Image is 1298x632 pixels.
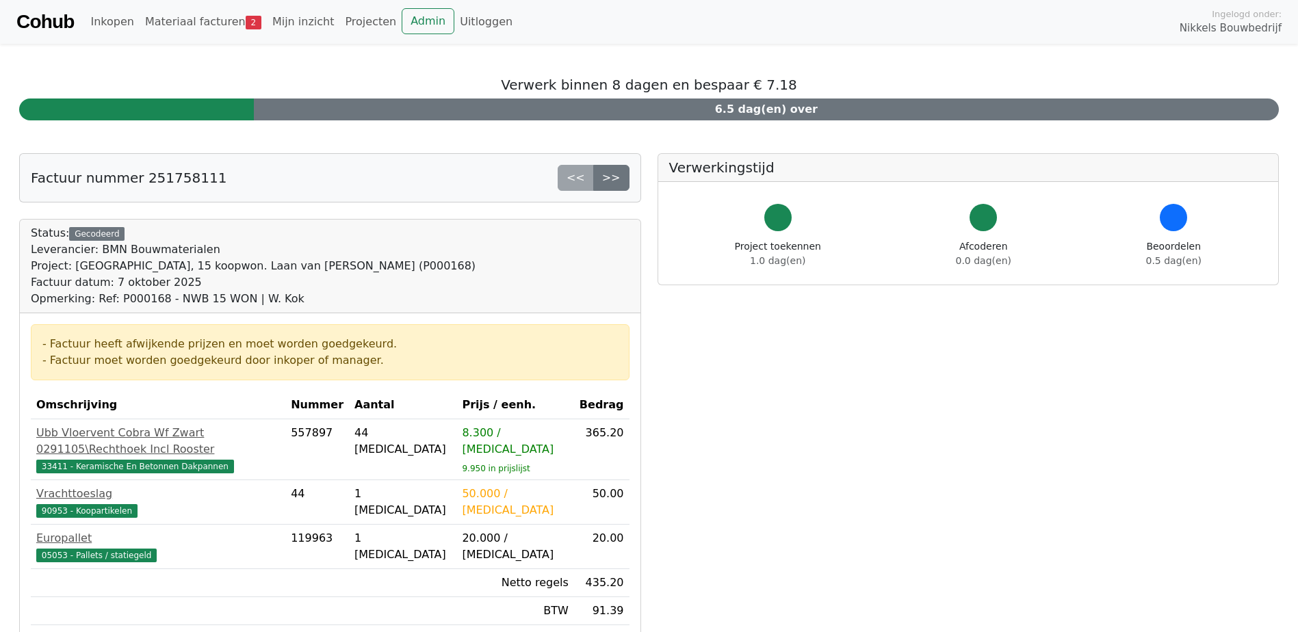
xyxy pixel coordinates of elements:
td: BTW [456,597,573,625]
td: 365.20 [574,419,629,480]
th: Bedrag [574,391,629,419]
a: Inkopen [85,8,139,36]
div: Opmerking: Ref: P000168 - NWB 15 WON | W. Kok [31,291,476,307]
span: Ingelogd onder: [1212,8,1282,21]
div: Leverancier: BMN Bouwmaterialen [31,241,476,258]
h5: Verwerkingstijd [669,159,1268,176]
td: 44 [285,480,349,525]
div: 8.300 / [MEDICAL_DATA] [462,425,568,458]
span: 05053 - Pallets / statiegeld [36,549,157,562]
sub: 9.950 in prijslijst [462,464,530,473]
a: Admin [402,8,454,34]
div: 50.000 / [MEDICAL_DATA] [462,486,568,518]
div: Europallet [36,530,280,547]
div: Factuur datum: 7 oktober 2025 [31,274,476,291]
div: Status: [31,225,476,307]
div: Vrachttoeslag [36,486,280,502]
div: 44 [MEDICAL_DATA] [354,425,451,458]
a: Uitloggen [454,8,518,36]
div: Afcoderen [956,239,1011,268]
div: Ubb Vloervent Cobra Wf Zwart 0291105\Rechthoek Incl Rooster [36,425,280,458]
a: Vrachttoeslag90953 - Koopartikelen [36,486,280,518]
td: 91.39 [574,597,629,625]
td: 119963 [285,525,349,569]
span: 90953 - Koopartikelen [36,504,138,518]
th: Omschrijving [31,391,285,419]
h5: Verwerk binnen 8 dagen en bespaar € 7.18 [19,77,1279,93]
th: Aantal [349,391,456,419]
a: >> [593,165,629,191]
div: Project: [GEOGRAPHIC_DATA], 15 koopwon. Laan van [PERSON_NAME] (P000168) [31,258,476,274]
a: Ubb Vloervent Cobra Wf Zwart 0291105\Rechthoek Incl Rooster33411 - Keramische En Betonnen Dakpannen [36,425,280,474]
div: 1 [MEDICAL_DATA] [354,530,451,563]
a: Mijn inzicht [267,8,340,36]
span: 2 [246,16,261,29]
th: Prijs / eenh. [456,391,573,419]
span: 1.0 dag(en) [750,255,805,266]
span: 0.5 dag(en) [1146,255,1202,266]
div: - Factuur moet worden goedgekeurd door inkoper of manager. [42,352,618,369]
div: Project toekennen [735,239,821,268]
div: 6.5 dag(en) over [254,98,1279,120]
td: 557897 [285,419,349,480]
td: 50.00 [574,480,629,525]
a: Europallet05053 - Pallets / statiegeld [36,530,280,563]
a: Materiaal facturen2 [140,8,267,36]
span: 33411 - Keramische En Betonnen Dakpannen [36,460,234,473]
td: 20.00 [574,525,629,569]
div: Gecodeerd [69,227,125,241]
div: Beoordelen [1146,239,1202,268]
div: - Factuur heeft afwijkende prijzen en moet worden goedgekeurd. [42,336,618,352]
th: Nummer [285,391,349,419]
div: 20.000 / [MEDICAL_DATA] [462,530,568,563]
td: 435.20 [574,569,629,597]
td: Netto regels [456,569,573,597]
span: 0.0 dag(en) [956,255,1011,266]
a: Projecten [339,8,402,36]
div: 1 [MEDICAL_DATA] [354,486,451,518]
a: Cohub [16,5,74,38]
h5: Factuur nummer 251758111 [31,170,226,186]
span: Nikkels Bouwbedrijf [1180,21,1282,36]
